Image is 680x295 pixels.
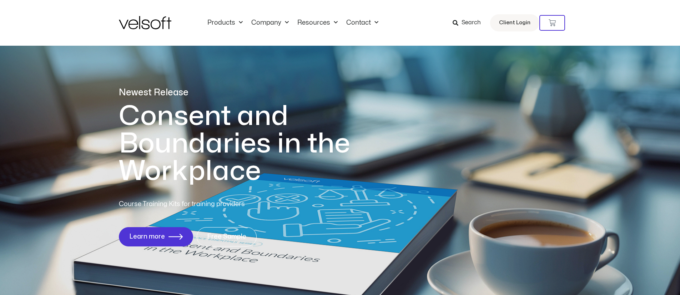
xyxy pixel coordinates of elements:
a: Search [453,17,486,29]
span: Learn more [129,233,165,240]
span: Search [462,18,481,27]
a: Learn more [119,227,193,246]
p: Course Training Kits for training providers [119,199,297,209]
h1: Consent and Boundaries in the Workplace [119,102,379,185]
nav: Menu [203,19,383,27]
span: Client Login [499,18,530,27]
p: Newest Release [119,86,379,99]
a: Client Login [490,14,539,31]
img: Velsoft Training Materials [119,16,171,29]
a: ProductsMenu Toggle [203,19,247,27]
a: ContactMenu Toggle [342,19,383,27]
a: ResourcesMenu Toggle [293,19,342,27]
a: CompanyMenu Toggle [247,19,293,27]
span: Free Sample [207,233,246,240]
a: Free Sample [197,227,257,246]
